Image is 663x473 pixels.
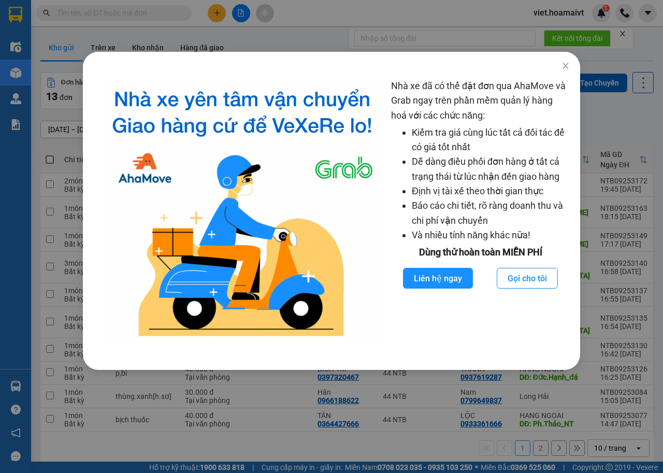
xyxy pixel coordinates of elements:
[412,198,570,228] li: Báo cáo chi tiết, rõ ràng doanh thu và chi phí vận chuyển
[551,52,580,81] button: Close
[508,272,547,285] span: Gọi cho tôi
[412,228,570,242] li: Và nhiều tính năng khác nữa!
[414,272,462,285] span: Liên hệ ngay
[102,79,383,344] img: logo
[391,79,570,344] div: Nhà xe đã có thể đặt đơn qua AhaMove và Grab ngay trên phần mềm quản lý hàng hoá với các chức năng:
[403,268,473,289] button: Liên hệ ngay
[412,184,570,198] li: Định vị tài xế theo thời gian thực
[561,62,570,70] span: close
[412,154,570,184] li: Dễ dàng điều phối đơn hàng ở tất cả trạng thái từ lúc nhận đến giao hàng
[391,245,570,260] div: Dùng thử hoàn toàn MIỄN PHÍ
[497,268,558,289] button: Gọi cho tôi
[412,125,570,155] li: Kiểm tra giá cùng lúc tất cả đối tác để có giá tốt nhất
